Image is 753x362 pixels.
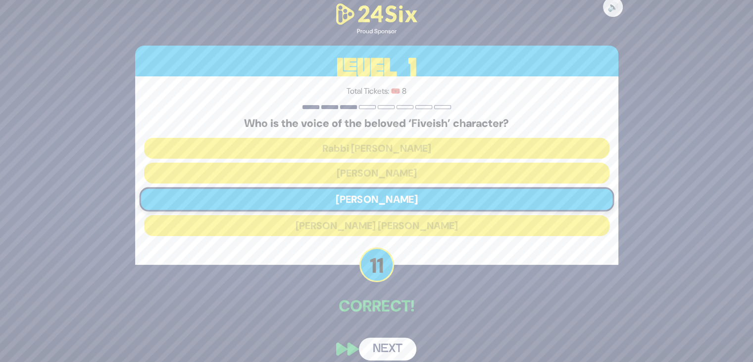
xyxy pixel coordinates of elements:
p: Correct! [135,294,618,318]
button: Rabbi [PERSON_NAME] [144,138,609,159]
button: Next [359,338,416,361]
button: [PERSON_NAME] [144,163,609,183]
button: [PERSON_NAME] [PERSON_NAME] [144,215,609,236]
p: 11 [359,247,394,282]
div: Proud Sponsor [332,27,421,36]
img: 24Six [332,1,421,27]
h3: Level 1 [135,46,618,90]
button: [PERSON_NAME] [139,187,614,212]
p: Total Tickets: 🎟️ 8 [144,85,609,97]
h5: Who is the voice of the beloved ‘Fiveish’ character? [144,117,609,130]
